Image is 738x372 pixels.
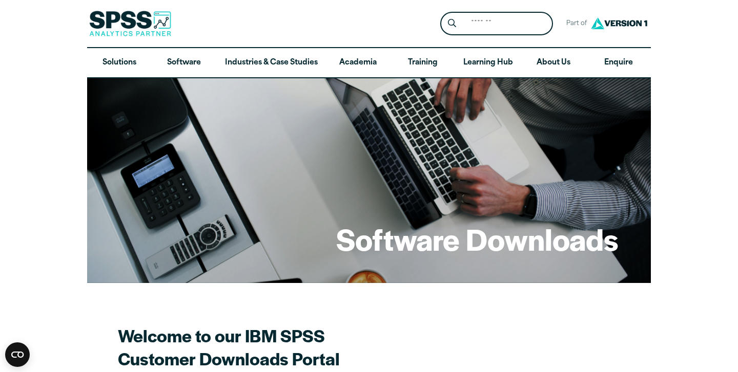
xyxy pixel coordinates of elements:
[336,219,618,259] h1: Software Downloads
[89,11,171,36] img: SPSS Analytics Partner
[5,342,30,367] button: Open CMP widget
[152,48,216,78] a: Software
[561,16,588,31] span: Part of
[448,19,456,28] svg: Search magnifying glass icon
[118,324,477,370] h2: Welcome to our IBM SPSS Customer Downloads Portal
[391,48,455,78] a: Training
[588,14,650,33] img: Version1 Logo
[217,48,326,78] a: Industries & Case Studies
[87,48,152,78] a: Solutions
[586,48,651,78] a: Enquire
[326,48,391,78] a: Academia
[521,48,586,78] a: About Us
[87,48,651,78] nav: Desktop version of site main menu
[443,14,462,33] button: Search magnifying glass icon
[455,48,521,78] a: Learning Hub
[440,12,553,36] form: Site Header Search Form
